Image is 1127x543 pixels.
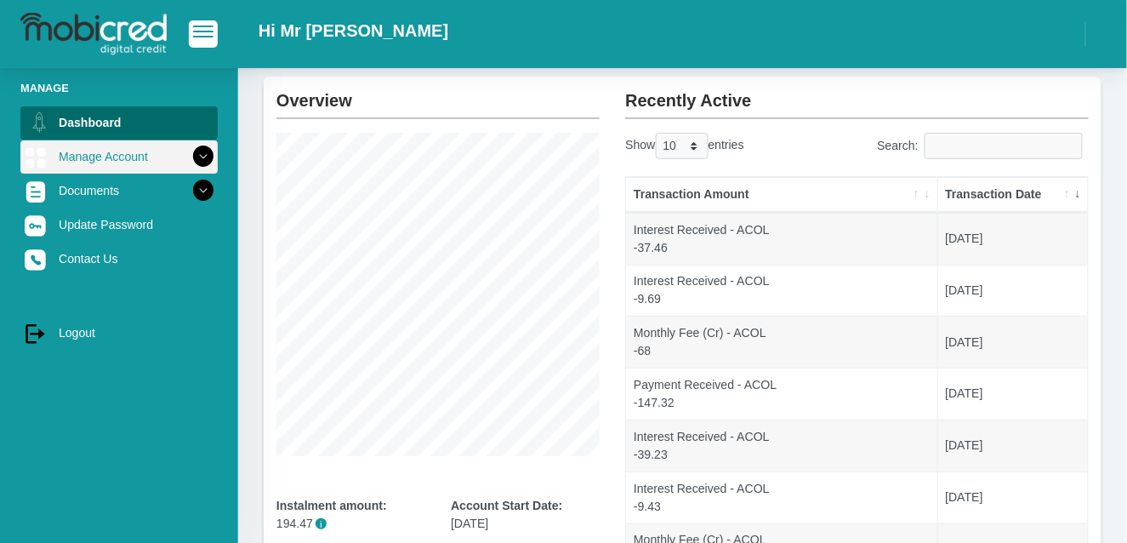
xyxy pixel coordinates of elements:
[938,420,1088,472] td: [DATE]
[20,140,218,173] a: Manage Account
[626,265,937,317] td: Interest Received - ACOL -9.69
[259,20,448,41] h2: Hi Mr [PERSON_NAME]
[938,368,1088,420] td: [DATE]
[938,177,1088,213] th: Transaction Date: activate to sort column ascending
[276,515,425,533] p: 194.47
[20,106,218,139] a: Dashboard
[626,316,937,368] td: Monthly Fee (Cr) - ACOL -68
[316,518,327,529] span: i
[925,133,1083,159] input: Search:
[451,497,600,533] div: [DATE]
[626,368,937,420] td: Payment Received - ACOL -147.32
[938,316,1088,368] td: [DATE]
[20,317,218,349] a: Logout
[20,174,218,207] a: Documents
[20,80,218,96] li: Manage
[626,213,937,265] td: Interest Received - ACOL -37.46
[626,472,937,523] td: Interest Received - ACOL -9.43
[20,243,218,275] a: Contact Us
[938,213,1088,265] td: [DATE]
[877,133,1089,159] label: Search:
[938,265,1088,317] td: [DATE]
[625,133,743,159] label: Show entries
[20,209,218,241] a: Update Password
[626,177,937,213] th: Transaction Amount: activate to sort column ascending
[20,13,167,55] img: logo-mobicred.svg
[451,499,562,512] b: Account Start Date:
[276,77,600,111] h2: Overview
[938,472,1088,523] td: [DATE]
[625,77,1089,111] h2: Recently Active
[656,133,709,159] select: Showentries
[276,499,387,512] b: Instalment amount:
[626,420,937,472] td: Interest Received - ACOL -39.23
